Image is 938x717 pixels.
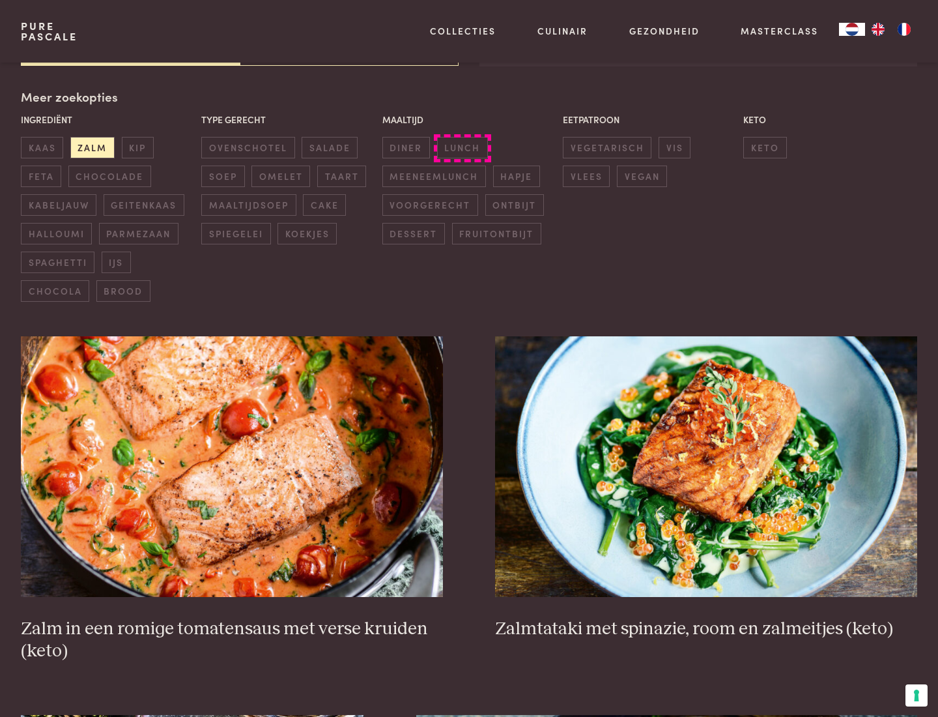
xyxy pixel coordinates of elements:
img: Zalm in een romige tomatensaus met verse kruiden (keto) [21,336,443,597]
span: vegetarisch [563,137,651,158]
span: vlees [563,166,610,187]
span: omelet [251,166,310,187]
span: chocolade [68,166,151,187]
aside: Language selected: Nederlands [839,23,917,36]
p: Maaltijd [382,113,556,126]
span: brood [96,280,150,302]
a: Zalmtataki met spinazie, room en zalmeitjes (keto) Zalmtataki met spinazie, room en zalmeitjes (k... [495,336,917,640]
span: keto [743,137,786,158]
span: ijs [102,252,131,273]
span: taart [317,166,366,187]
a: Gezondheid [629,24,700,38]
span: diner [382,137,430,158]
span: dessert [382,223,445,244]
span: vis [659,137,690,158]
span: salade [302,137,358,158]
div: Language [839,23,865,36]
span: geitenkaas [104,194,184,216]
a: Culinair [537,24,588,38]
span: kabeljauw [21,194,96,216]
a: NL [839,23,865,36]
p: Ingrediënt [21,113,195,126]
span: kip [122,137,154,158]
a: FR [891,23,917,36]
span: feta [21,166,61,187]
span: spiegelei [201,223,270,244]
span: spaghetti [21,252,94,273]
h3: Zalmtataki met spinazie, room en zalmeitjes (keto) [495,618,917,641]
span: ontbijt [485,194,544,216]
span: chocola [21,280,89,302]
span: vegan [617,166,667,187]
span: koekjes [277,223,337,244]
a: PurePascale [21,21,78,42]
span: kaas [21,137,63,158]
span: cake [303,194,346,216]
span: hapje [493,166,540,187]
p: Eetpatroon [563,113,737,126]
span: maaltijdsoep [201,194,296,216]
ul: Language list [865,23,917,36]
button: Uw voorkeuren voor toestemming voor trackingtechnologieën [905,684,928,707]
h3: Zalm in een romige tomatensaus met verse kruiden (keto) [21,618,443,663]
a: Masterclass [741,24,818,38]
p: Keto [743,113,917,126]
a: Collecties [430,24,496,38]
span: halloumi [21,223,92,244]
span: fruitontbijt [452,223,541,244]
span: parmezaan [99,223,178,244]
a: EN [865,23,891,36]
p: Type gerecht [201,113,375,126]
span: voorgerecht [382,194,478,216]
span: lunch [437,137,488,158]
span: zalm [70,137,115,158]
span: soep [201,166,244,187]
img: Zalmtataki met spinazie, room en zalmeitjes (keto) [495,336,917,597]
a: Zalm in een romige tomatensaus met verse kruiden (keto) Zalm in een romige tomatensaus met verse ... [21,336,443,663]
span: ovenschotel [201,137,294,158]
span: meeneemlunch [382,166,486,187]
